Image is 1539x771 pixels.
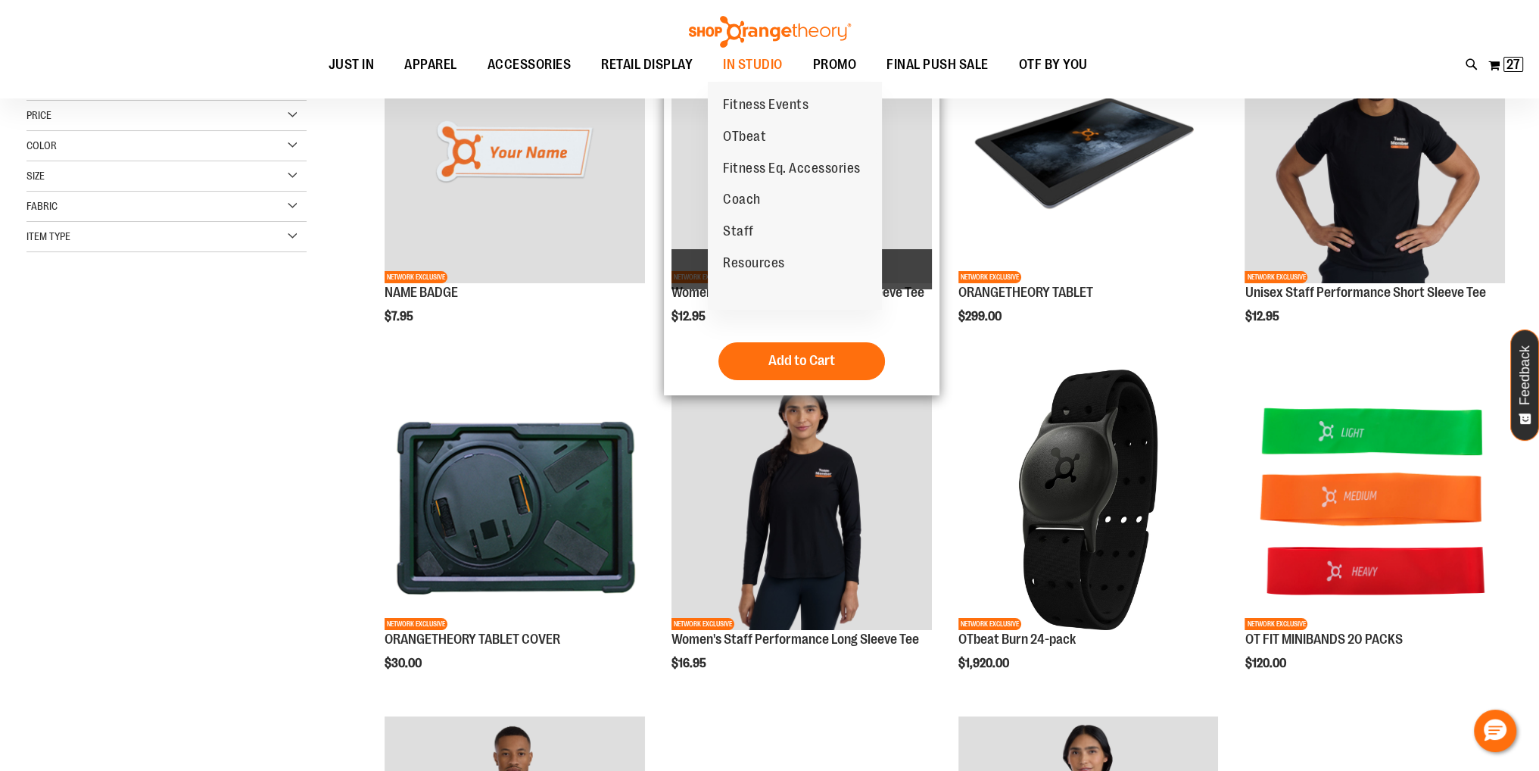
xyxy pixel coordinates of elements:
a: OTF BY YOU [1004,48,1103,83]
a: Women's Staff Performance Short Sleeve TeeNETWORK EXCLUSIVE [671,23,932,286]
span: OTbeat [723,129,766,148]
span: Price [26,109,51,121]
a: Resources [708,248,800,279]
span: FINAL PUSH SALE [886,48,989,82]
img: Women's Staff Performance Short Sleeve Tee [671,23,932,283]
div: product [1237,15,1513,361]
span: $299.00 [958,310,1004,323]
a: OT FIT MINIBANDS 20 PACKS [1245,632,1402,647]
a: NAME BADGE [385,285,458,300]
a: Product image for OT FIT MINIBANDS 20 PACKSNETWORK EXCLUSIVE [1245,370,1505,632]
span: NETWORK EXCLUSIVE [671,618,734,630]
span: NETWORK EXCLUSIVE [1245,618,1307,630]
div: product [951,15,1226,361]
span: Add to Cart [768,352,835,369]
span: NETWORK EXCLUSIVE [385,271,447,283]
div: product [377,362,653,708]
a: Unisex Staff Performance Short Sleeve TeeNETWORK EXCLUSIVE [1245,23,1505,286]
span: NETWORK EXCLUSIVE [958,271,1021,283]
div: product [664,15,939,395]
button: Feedback - Show survey [1510,329,1539,441]
span: Coach [723,192,761,211]
a: Coach [708,184,776,216]
span: Staff [723,223,754,242]
img: Product image for ORANGETHEORY TABLET COVER [385,370,645,630]
img: Women's Staff Performance Long Sleeve Tee [671,370,932,630]
a: Unisex Staff Performance Short Sleeve Tee [1245,285,1485,300]
img: Shop Orangetheory [687,16,853,48]
div: product [377,15,653,361]
span: Item Type [26,230,70,242]
span: $16.95 [671,657,709,670]
span: 27 [1506,57,1520,72]
a: Women's Staff Performance Long Sleeve Tee [671,632,919,647]
span: $7.95 [385,310,416,323]
a: JUST IN [313,48,390,83]
div: product [1237,362,1513,708]
span: Resources [723,255,785,274]
img: OTbeat Burn 24-pack [958,370,1219,630]
img: Product image for OT FIT MINIBANDS 20 PACKS [1245,370,1505,630]
span: Fitness Events [723,97,808,116]
a: ORANGETHEORY TABLET [958,285,1093,300]
span: RETAIL DISPLAY [601,48,693,82]
a: RETAIL DISPLAY [586,48,708,83]
a: OTbeat Burn 24-pack [958,632,1076,647]
span: ACCESSORIES [488,48,572,82]
a: Women's Staff Performance Short Sleeve Tee [671,285,924,300]
a: Quickview [671,249,932,289]
a: ACCESSORIES [472,48,587,83]
span: NETWORK EXCLUSIVE [385,618,447,630]
img: Unisex Staff Performance Short Sleeve Tee [1245,23,1505,283]
ul: IN STUDIO [708,82,882,309]
a: Product image for NAME BADGENETWORK EXCLUSIVE [385,23,645,286]
span: JUST IN [329,48,375,82]
div: product [951,362,1226,708]
span: Fabric [26,200,58,212]
a: Women's Staff Performance Long Sleeve TeeNETWORK EXCLUSIVE [671,370,932,632]
a: Product image for ORANGETHEORY TABLET COVERNETWORK EXCLUSIVE [385,370,645,632]
span: Feedback [1518,345,1532,405]
span: $30.00 [385,657,424,670]
div: product [664,362,939,708]
button: Hello, have a question? Let’s chat. [1474,710,1516,752]
span: APPAREL [404,48,457,82]
a: IN STUDIO [708,48,798,82]
a: Fitness Events [708,89,824,121]
a: ORANGETHEORY TABLET COVER [385,632,560,647]
span: $120.00 [1245,657,1288,670]
a: FINAL PUSH SALE [871,48,1004,83]
span: Size [26,170,45,182]
button: Add to Cart [718,342,885,380]
span: NETWORK EXCLUSIVE [1245,271,1307,283]
span: PROMO [813,48,857,82]
a: APPAREL [389,48,472,83]
span: Fitness Eq. Accessories [723,161,861,179]
span: $12.95 [671,310,708,323]
a: Fitness Eq. Accessories [708,153,876,185]
img: Product image for NAME BADGE [385,23,645,283]
span: NETWORK EXCLUSIVE [958,618,1021,630]
span: IN STUDIO [723,48,783,82]
span: Color [26,139,57,151]
span: $12.95 [1245,310,1281,323]
a: PROMO [798,48,872,83]
a: OTbeat [708,121,781,153]
img: Product image for ORANGETHEORY TABLET [958,23,1219,283]
a: Staff [708,216,769,248]
span: $1,920.00 [958,657,1011,670]
span: OTF BY YOU [1019,48,1088,82]
a: OTbeat Burn 24-packNETWORK EXCLUSIVE [958,370,1219,632]
a: Product image for ORANGETHEORY TABLETNETWORK EXCLUSIVE [958,23,1219,286]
